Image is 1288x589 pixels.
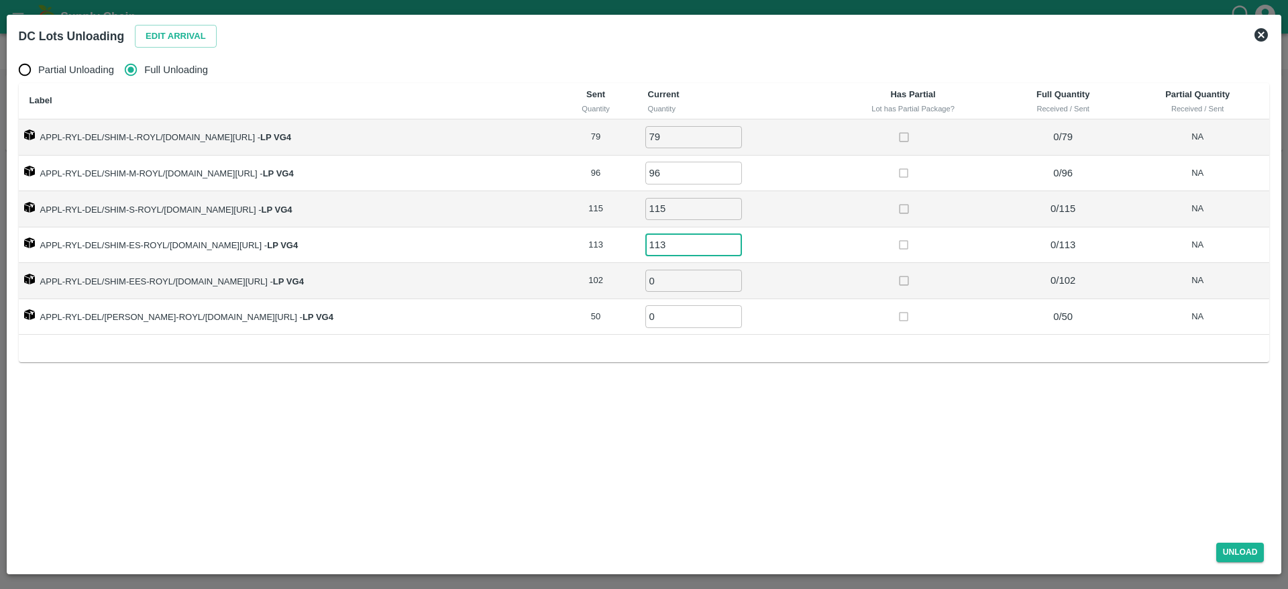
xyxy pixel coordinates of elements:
[24,129,35,140] img: box
[1006,273,1120,288] p: 0 / 102
[260,132,291,142] strong: LP VG4
[1126,119,1269,156] td: NA
[645,233,742,256] input: 0
[1006,166,1120,180] p: 0 / 96
[19,299,555,335] td: APPL-RYL-DEL/[PERSON_NAME]-ROYL/[DOMAIN_NAME][URL] -
[1126,191,1269,227] td: NA
[645,198,742,220] input: 0
[38,62,114,77] span: Partial Unloading
[262,205,292,215] strong: LP VG4
[645,126,742,148] input: 0
[24,166,35,176] img: box
[1165,89,1230,99] b: Partial Quantity
[273,276,304,286] strong: LP VG4
[1006,201,1120,216] p: 0 / 115
[555,156,637,192] td: 96
[19,191,555,227] td: APPL-RYL-DEL/SHIM-S-ROYL/[DOMAIN_NAME][URL] -
[555,263,637,299] td: 102
[135,25,217,48] button: Edit Arrival
[555,119,637,156] td: 79
[267,240,298,250] strong: LP VG4
[555,299,637,335] td: 50
[648,103,815,115] div: Quantity
[586,89,605,99] b: Sent
[645,270,742,292] input: 0
[1036,89,1089,99] b: Full Quantity
[19,263,555,299] td: APPL-RYL-DEL/SHIM-EES-ROYL/[DOMAIN_NAME][URL] -
[24,309,35,320] img: box
[24,274,35,284] img: box
[555,191,637,227] td: 115
[144,62,208,77] span: Full Unloading
[19,30,124,43] b: DC Lots Unloading
[1006,309,1120,324] p: 0 / 50
[24,237,35,248] img: box
[263,168,294,178] strong: LP VG4
[303,312,333,322] strong: LP VG4
[648,89,680,99] b: Current
[1126,156,1269,192] td: NA
[1216,543,1265,562] button: Unload
[1126,227,1269,264] td: NA
[1126,263,1269,299] td: NA
[645,305,742,327] input: 0
[837,103,990,115] div: Lot has Partial Package?
[1006,129,1120,144] p: 0 / 79
[1006,237,1120,252] p: 0 / 113
[1126,299,1269,335] td: NA
[1011,103,1115,115] div: Received / Sent
[19,227,555,264] td: APPL-RYL-DEL/SHIM-ES-ROYL/[DOMAIN_NAME][URL] -
[555,227,637,264] td: 113
[30,95,52,105] b: Label
[19,156,555,192] td: APPL-RYL-DEL/SHIM-M-ROYL/[DOMAIN_NAME][URL] -
[645,162,742,184] input: 0
[24,202,35,213] img: box
[890,89,935,99] b: Has Partial
[19,119,555,156] td: APPL-RYL-DEL/SHIM-L-ROYL/[DOMAIN_NAME][URL] -
[566,103,627,115] div: Quantity
[1136,103,1258,115] div: Received / Sent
